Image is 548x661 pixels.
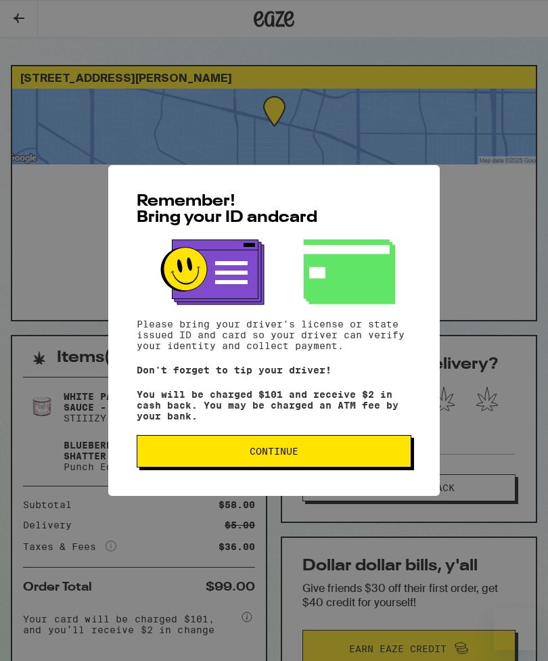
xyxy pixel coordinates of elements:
p: You will be charged $101 and receive $2 in cash back. You may be charged an ATM fee by your bank. [137,389,411,421]
span: Continue [250,447,298,456]
button: Continue [137,435,411,468]
iframe: Button to launch messaging window [494,607,537,650]
p: Please bring your driver's license or state issued ID and card so your driver can verify your ide... [137,319,411,351]
span: Remember! Bring your ID and card [137,193,317,226]
p: Don't forget to tip your driver! [137,365,411,375]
